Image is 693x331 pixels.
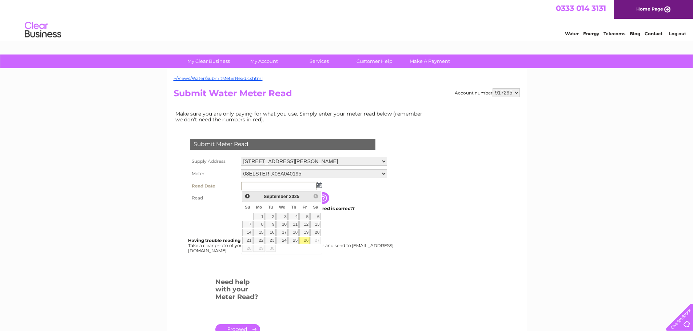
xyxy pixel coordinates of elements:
[645,31,662,36] a: Contact
[188,155,239,167] th: Supply Address
[174,109,428,124] td: Make sure you are only paying for what you use. Simply enter your meter read below (remember we d...
[242,221,252,228] a: 7
[266,221,276,228] a: 9
[313,205,318,209] span: Saturday
[234,55,294,68] a: My Account
[239,204,389,213] td: Are you sure the read you have entered is correct?
[179,55,239,68] a: My Clear Business
[188,192,239,204] th: Read
[299,229,310,236] a: 19
[289,194,299,199] span: 2025
[244,193,250,199] span: Prev
[174,88,520,102] h2: Submit Water Meter Read
[245,205,250,209] span: Sunday
[565,31,579,36] a: Water
[279,205,285,209] span: Wednesday
[344,55,405,68] a: Customer Help
[630,31,640,36] a: Blog
[188,167,239,180] th: Meter
[253,213,264,220] a: 1
[318,192,331,204] input: Information
[190,139,375,150] div: Submit Meter Read
[253,229,264,236] a: 15
[253,221,264,228] a: 8
[175,4,519,35] div: Clear Business is a trading name of Verastar Limited (registered in [GEOGRAPHIC_DATA] No. 3667643...
[188,238,395,253] div: Take a clear photo of your readings, tell us which supply it's for and send to [EMAIL_ADDRESS][DO...
[310,229,320,236] a: 20
[242,237,252,244] a: 21
[288,229,299,236] a: 18
[256,205,262,209] span: Monday
[266,229,276,236] a: 16
[299,221,310,228] a: 12
[455,88,520,97] div: Account number
[266,237,276,244] a: 23
[299,237,310,244] a: 26
[669,31,686,36] a: Log out
[276,237,288,244] a: 24
[310,221,320,228] a: 13
[276,221,288,228] a: 10
[253,237,264,244] a: 22
[264,194,288,199] span: September
[268,205,273,209] span: Tuesday
[583,31,599,36] a: Energy
[303,205,307,209] span: Friday
[289,55,349,68] a: Services
[604,31,625,36] a: Telecoms
[316,182,322,188] img: ...
[24,19,61,41] img: logo.png
[299,213,310,220] a: 5
[276,213,288,220] a: 3
[188,180,239,192] th: Read Date
[288,213,299,220] a: 4
[243,192,251,201] a: Prev
[288,237,299,244] a: 25
[174,76,263,81] a: ~/Views/Water/SubmitMeterRead.cshtml
[215,277,260,304] h3: Need help with your Meter Read?
[291,205,296,209] span: Thursday
[276,229,288,236] a: 17
[400,55,460,68] a: Make A Payment
[266,213,276,220] a: 2
[188,238,270,243] b: Having trouble reading your meter?
[556,4,606,13] a: 0333 014 3131
[242,229,252,236] a: 14
[310,213,320,220] a: 6
[288,221,299,228] a: 11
